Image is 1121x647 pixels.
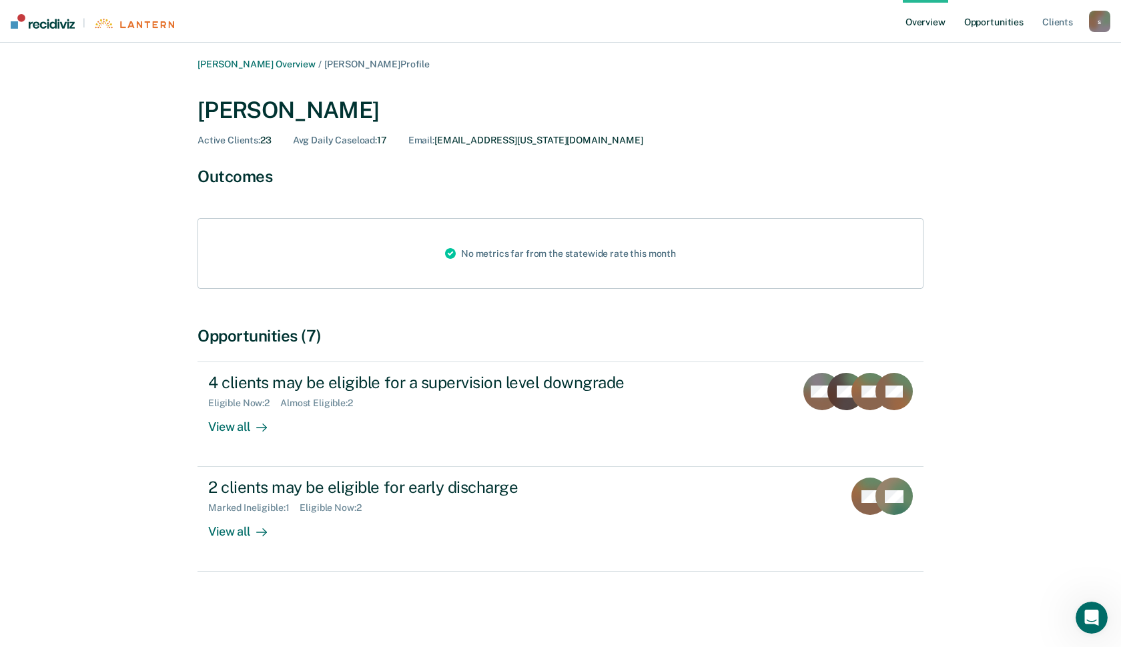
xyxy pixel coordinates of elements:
[93,19,174,29] img: Lantern
[316,59,324,69] span: /
[198,135,272,146] div: 23
[11,14,174,29] a: |
[293,135,377,145] span: Avg Daily Caseload :
[75,17,93,29] span: |
[434,219,687,288] div: No metrics far from the statewide rate this month
[408,135,643,146] div: [EMAIL_ADDRESS][US_STATE][DOMAIN_NAME]
[300,502,372,514] div: Eligible Now : 2
[208,373,677,392] div: 4 clients may be eligible for a supervision level downgrade
[198,326,923,346] div: Opportunities (7)
[198,97,923,124] div: [PERSON_NAME]
[208,514,283,540] div: View all
[1089,11,1110,32] button: s
[198,167,923,186] div: Outcomes
[198,135,260,145] span: Active Clients :
[1076,602,1108,634] iframe: Intercom live chat
[198,362,923,467] a: 4 clients may be eligible for a supervision level downgradeEligible Now:2Almost Eligible:2View all
[208,398,280,409] div: Eligible Now : 2
[280,398,364,409] div: Almost Eligible : 2
[11,14,75,29] img: Recidiviz
[208,478,677,497] div: 2 clients may be eligible for early discharge
[198,59,316,69] a: [PERSON_NAME] Overview
[208,502,300,514] div: Marked Ineligible : 1
[324,59,430,69] span: [PERSON_NAME] Profile
[293,135,387,146] div: 17
[208,409,283,435] div: View all
[198,467,923,572] a: 2 clients may be eligible for early dischargeMarked Ineligible:1Eligible Now:2View all
[408,135,434,145] span: Email :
